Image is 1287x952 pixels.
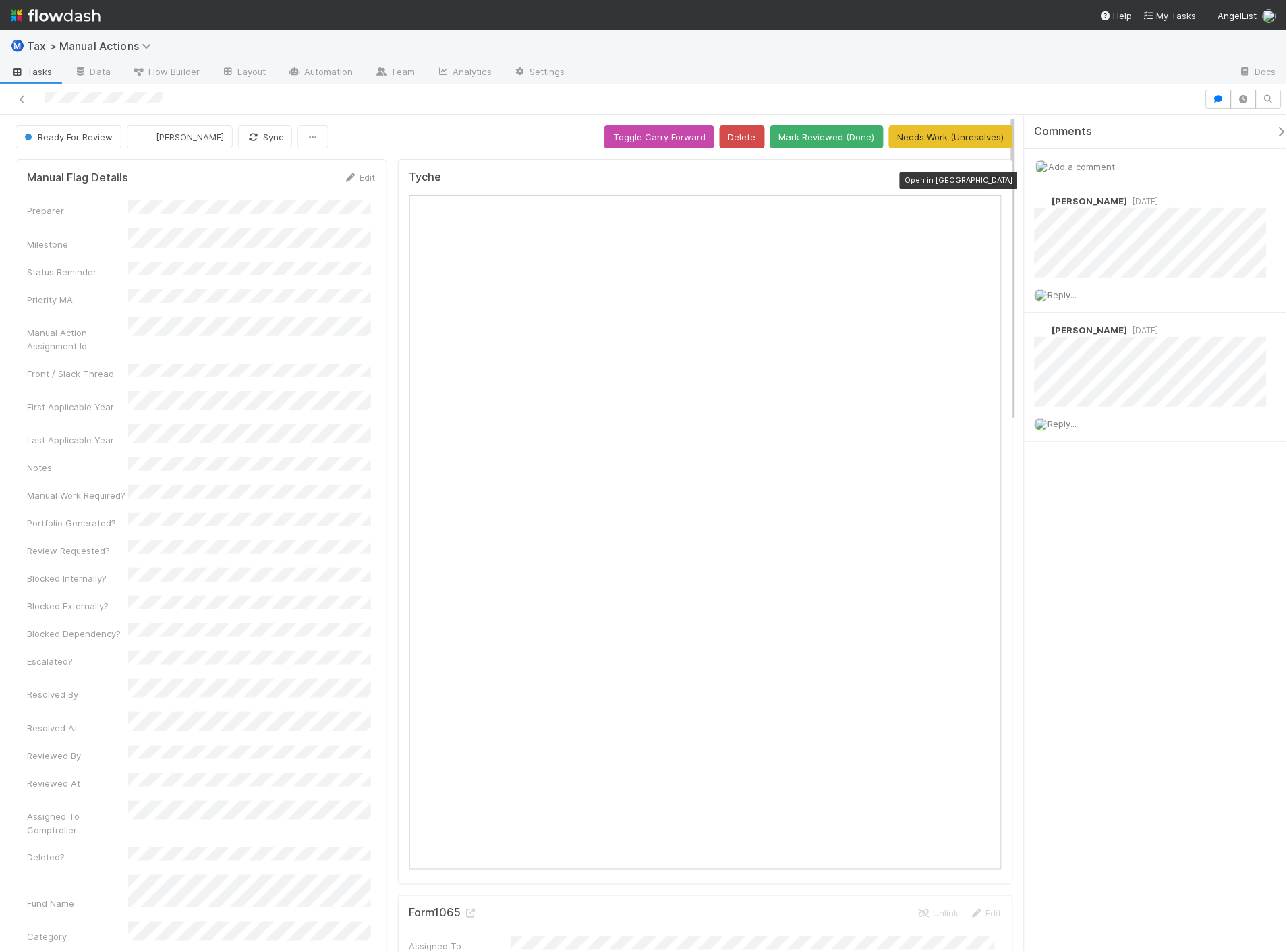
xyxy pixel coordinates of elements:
div: Front / Slack Thread [27,367,128,381]
div: Blocked Internally? [27,571,128,585]
a: Edit [344,172,376,183]
img: avatar_55a2f090-1307-4765-93b4-f04da16234ba.png [1035,289,1048,302]
span: Ⓜ️ [11,40,24,51]
a: Settings [503,62,576,84]
span: Comments [1035,125,1093,138]
span: [PERSON_NAME] [1052,325,1128,335]
img: avatar_37569647-1c78-4889-accf-88c08d42a236.png [1035,194,1048,208]
div: Escalated? [27,654,128,668]
a: Data [63,62,121,84]
div: Manual Action Assignment Id [27,326,128,353]
span: [PERSON_NAME] [156,132,224,142]
div: Resolved By [27,688,128,701]
span: [DATE] [1128,325,1159,335]
div: Resolved At [27,721,128,735]
a: Analytics [426,62,503,84]
button: Mark Reviewed (Done) [770,125,884,148]
div: Portfolio Generated? [27,516,128,530]
a: My Tasks [1143,9,1197,22]
a: Flow Builder [121,62,210,84]
span: Add a comment... [1049,161,1122,172]
span: Tasks [11,65,53,78]
div: First Applicable Year [27,400,128,414]
span: AngelList [1218,10,1257,21]
span: Reply... [1048,289,1077,300]
div: Category [27,930,128,944]
button: Needs Work (Unresolves) [889,125,1013,148]
a: Automation [277,62,364,84]
div: Notes [27,461,128,474]
span: [DATE] [1128,196,1159,206]
div: Last Applicable Year [27,433,128,447]
h5: Tyche [409,171,442,184]
a: Layout [210,62,277,84]
div: Milestone [27,237,128,251]
span: My Tasks [1143,10,1197,21]
a: Team [364,62,426,84]
div: Status Reminder [27,265,128,279]
div: Fund Name [27,897,128,911]
div: Blocked Externally? [27,599,128,613]
div: Preparer [27,204,128,217]
button: [PERSON_NAME] [127,125,233,148]
div: Help [1100,9,1133,22]
img: avatar_37569647-1c78-4889-accf-88c08d42a236.png [138,130,152,144]
button: Delete [720,125,765,148]
div: Priority MA [27,293,128,306]
button: Sync [238,125,292,148]
span: Tax > Manual Actions [27,39,158,53]
div: Review Requested? [27,544,128,557]
img: avatar_55a2f090-1307-4765-93b4-f04da16234ba.png [1035,160,1049,173]
img: avatar_55a2f090-1307-4765-93b4-f04da16234ba.png [1035,418,1048,431]
span: Flow Builder [132,65,200,78]
a: Edit [970,908,1002,919]
img: avatar_55a2f090-1307-4765-93b4-f04da16234ba.png [1263,9,1276,23]
div: Manual Work Required? [27,488,128,502]
div: Deleted? [27,851,128,864]
a: Docs [1228,62,1287,84]
h5: Form1065 [409,907,478,920]
button: Toggle Carry Forward [604,125,714,148]
a: Unlink [917,908,959,919]
span: [PERSON_NAME] [1052,196,1128,206]
div: Assigned To Comptroller [27,810,128,837]
div: Reviewed By [27,749,128,762]
span: Reply... [1048,418,1077,429]
div: Reviewed At [27,777,128,790]
img: logo-inverted-e16ddd16eac7371096b0.svg [11,4,101,27]
h5: Manual Flag Details [27,171,128,185]
div: Blocked Dependency? [27,627,128,640]
img: avatar_37569647-1c78-4889-accf-88c08d42a236.png [1035,323,1048,337]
